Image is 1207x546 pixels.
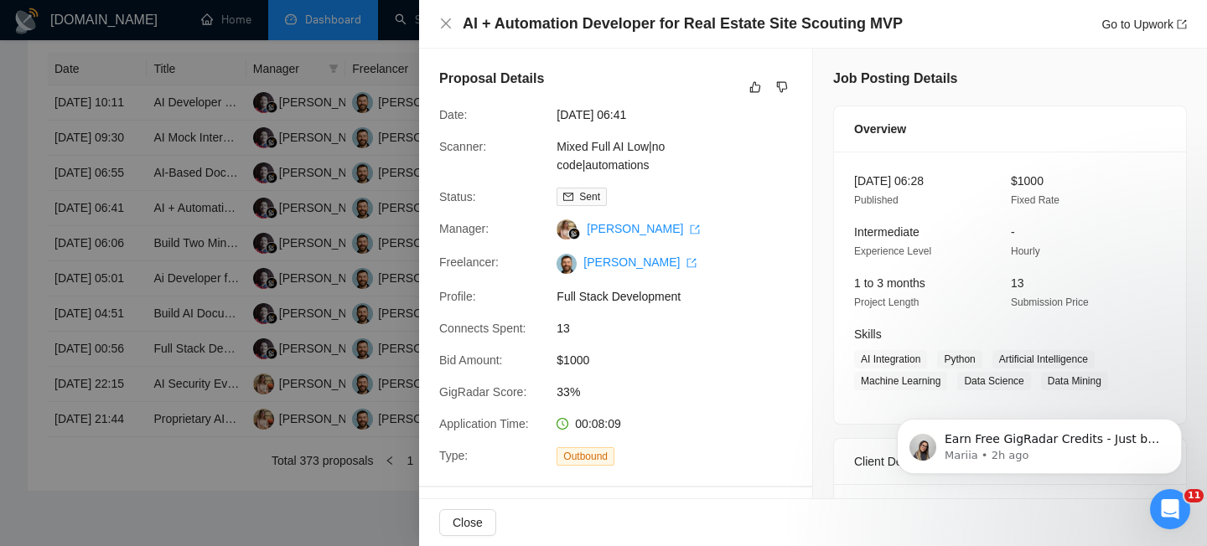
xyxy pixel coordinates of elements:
span: Full Stack Development [557,287,808,306]
img: c1-JWQDXWEy3CnA6sRtFzzU22paoDq5cZnWyBNc3HWqwvuW0qNnjm1CMP-YmbEEtPC [557,254,577,274]
span: close [439,17,453,30]
span: export [686,258,697,268]
span: Close [453,513,483,532]
span: Date: [439,108,467,121]
span: $1000 [1011,174,1044,188]
h5: Proposal Details [439,69,544,89]
h4: AI + Automation Developer for Real Estate Site Scouting MVP [463,13,903,34]
a: Go to Upworkexport [1101,18,1187,31]
span: export [690,224,700,234]
span: 13 [1011,276,1024,290]
span: Fixed Rate [1011,194,1059,206]
span: 1 to 3 months [854,276,925,290]
span: 00:08:09 [575,417,621,430]
span: like [749,80,761,94]
span: 11 [1184,489,1204,502]
span: [DATE] 06:28 [854,174,924,188]
span: Manager: [439,222,489,235]
span: GigRadar Score: [439,385,526,399]
span: Experience Level [854,245,931,257]
span: Scanner: [439,140,486,153]
span: clock-circle [557,418,568,430]
span: [DATE] 06:41 [557,106,808,124]
span: Outbound [557,447,614,466]
span: export [1177,19,1187,29]
span: Hourly [1011,245,1040,257]
span: $1000 [557,351,808,369]
button: Close [439,17,453,31]
span: Python [937,350,982,368]
div: Client Details [854,439,1166,484]
h5: Job Posting Details [833,69,957,89]
button: dislike [772,77,792,97]
span: Data Science [957,372,1030,390]
span: Submission Price [1011,296,1089,308]
span: 13 [557,319,808,337]
span: dislike [776,80,788,94]
span: - [1011,225,1015,239]
span: Artificial Intelligence [992,350,1095,368]
span: Published [854,194,899,206]
span: 33% [557,383,808,401]
span: Freelancer: [439,255,499,269]
span: Status: [439,190,476,203]
iframe: Intercom live chat [1150,489,1190,529]
span: Application Time: [439,417,529,430]
a: [PERSON_NAME] export [583,255,697,269]
span: Connects Spent: [439,322,526,335]
img: gigradar-bm.png [568,228,580,240]
span: Profile: [439,290,476,303]
span: AI Integration [854,350,927,368]
span: mail [563,192,573,202]
button: Close [439,509,496,536]
span: Machine Learning [854,372,947,390]
a: [PERSON_NAME] export [587,222,700,235]
span: Data Mining [1041,372,1108,390]
span: Type: [439,449,468,462]
span: Bid Amount: [439,353,503,367]
span: Overview [854,120,906,138]
button: like [745,77,765,97]
iframe: Intercom notifications message [872,384,1207,501]
span: Skills [854,327,882,341]
span: Sent [579,191,600,203]
span: Intermediate [854,225,919,239]
span: Project Length [854,296,919,308]
a: Mixed Full AI Low|no code|automations [557,140,665,172]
